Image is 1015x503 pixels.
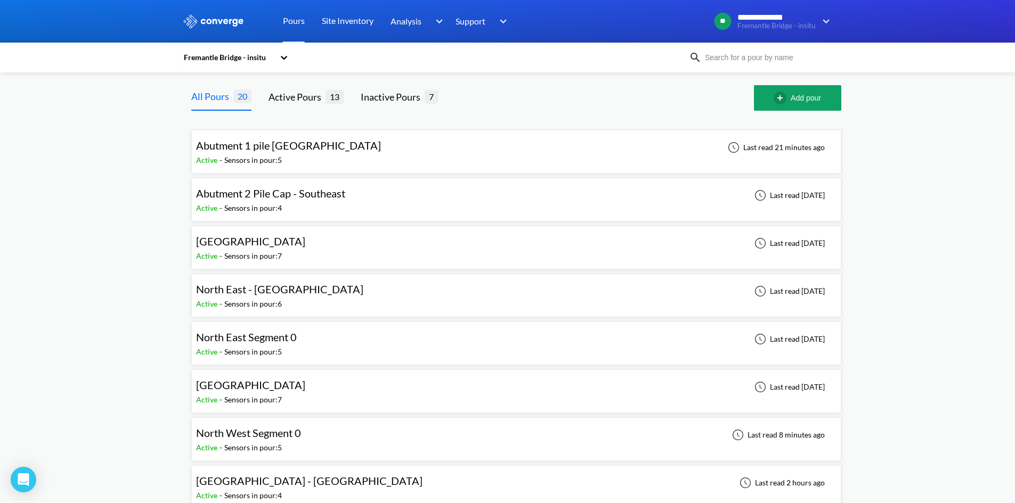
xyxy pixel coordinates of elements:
[456,14,485,28] span: Support
[326,90,344,103] span: 13
[196,251,220,260] span: Active
[224,154,282,166] div: Sensors in pour: 5
[749,381,828,393] div: Last read [DATE]
[749,189,828,202] div: Last read [DATE]
[224,442,282,453] div: Sensors in pour: 5
[191,142,841,151] a: Abutment 1 pile [GEOGRAPHIC_DATA]Active-Sensors in pour:5Last read 21 minutes ago
[361,89,425,104] div: Inactive Pours
[220,155,224,164] span: -
[191,477,841,486] a: [GEOGRAPHIC_DATA] - [GEOGRAPHIC_DATA]Active-Sensors in pour:4Last read 2 hours ago
[191,334,841,343] a: North East Segment 0Active-Sensors in pour:5Last read [DATE]
[754,85,841,111] button: Add pour
[224,202,282,214] div: Sensors in pour: 4
[196,395,220,404] span: Active
[196,347,220,356] span: Active
[702,52,831,63] input: Search for a pour by name
[233,89,251,103] span: 20
[224,394,282,406] div: Sensors in pour: 7
[734,476,828,489] div: Last read 2 hours ago
[191,89,233,104] div: All Pours
[196,203,220,212] span: Active
[183,52,274,63] div: Fremantle Bridge - insitu
[191,382,841,391] a: [GEOGRAPHIC_DATA]Active-Sensors in pour:7Last read [DATE]
[689,51,702,64] img: icon-search.svg
[191,286,841,295] a: North East - [GEOGRAPHIC_DATA]Active-Sensors in pour:6Last read [DATE]
[220,203,224,212] span: -
[391,14,421,28] span: Analysis
[220,395,224,404] span: -
[196,283,363,295] span: North East - [GEOGRAPHIC_DATA]
[191,190,841,199] a: Abutment 2 Pile Cap - SoutheastActive-Sensors in pour:4Last read [DATE]
[196,155,220,164] span: Active
[196,299,220,308] span: Active
[493,15,510,28] img: downArrow.svg
[196,474,423,487] span: [GEOGRAPHIC_DATA] - [GEOGRAPHIC_DATA]
[196,426,301,439] span: North West Segment 0
[774,92,791,104] img: add-circle-outline.svg
[196,235,305,248] span: [GEOGRAPHIC_DATA]
[196,187,345,200] span: Abutment 2 Pile Cap - Southeast
[220,443,224,452] span: -
[220,299,224,308] span: -
[224,346,282,358] div: Sensors in pour: 5
[183,14,245,28] img: logo_ewhite.svg
[196,139,381,152] span: Abutment 1 pile [GEOGRAPHIC_DATA]
[816,15,833,28] img: downArrow.svg
[196,331,297,343] span: North East Segment 0
[269,89,326,104] div: Active Pours
[749,333,828,345] div: Last read [DATE]
[196,443,220,452] span: Active
[191,430,841,439] a: North West Segment 0Active-Sensors in pour:5Last read 8 minutes ago
[224,250,282,262] div: Sensors in pour: 7
[224,298,282,310] div: Sensors in pour: 6
[220,491,224,500] span: -
[722,141,828,154] div: Last read 21 minutes ago
[196,491,220,500] span: Active
[224,490,282,501] div: Sensors in pour: 4
[749,285,828,298] div: Last read [DATE]
[749,237,828,250] div: Last read [DATE]
[191,238,841,247] a: [GEOGRAPHIC_DATA]Active-Sensors in pour:7Last read [DATE]
[726,428,828,441] div: Last read 8 minutes ago
[428,15,445,28] img: downArrow.svg
[425,90,438,103] span: 7
[11,467,36,492] div: Open Intercom Messenger
[196,378,305,391] span: [GEOGRAPHIC_DATA]
[220,251,224,260] span: -
[220,347,224,356] span: -
[737,22,816,30] span: Fremantle Bridge - insitu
